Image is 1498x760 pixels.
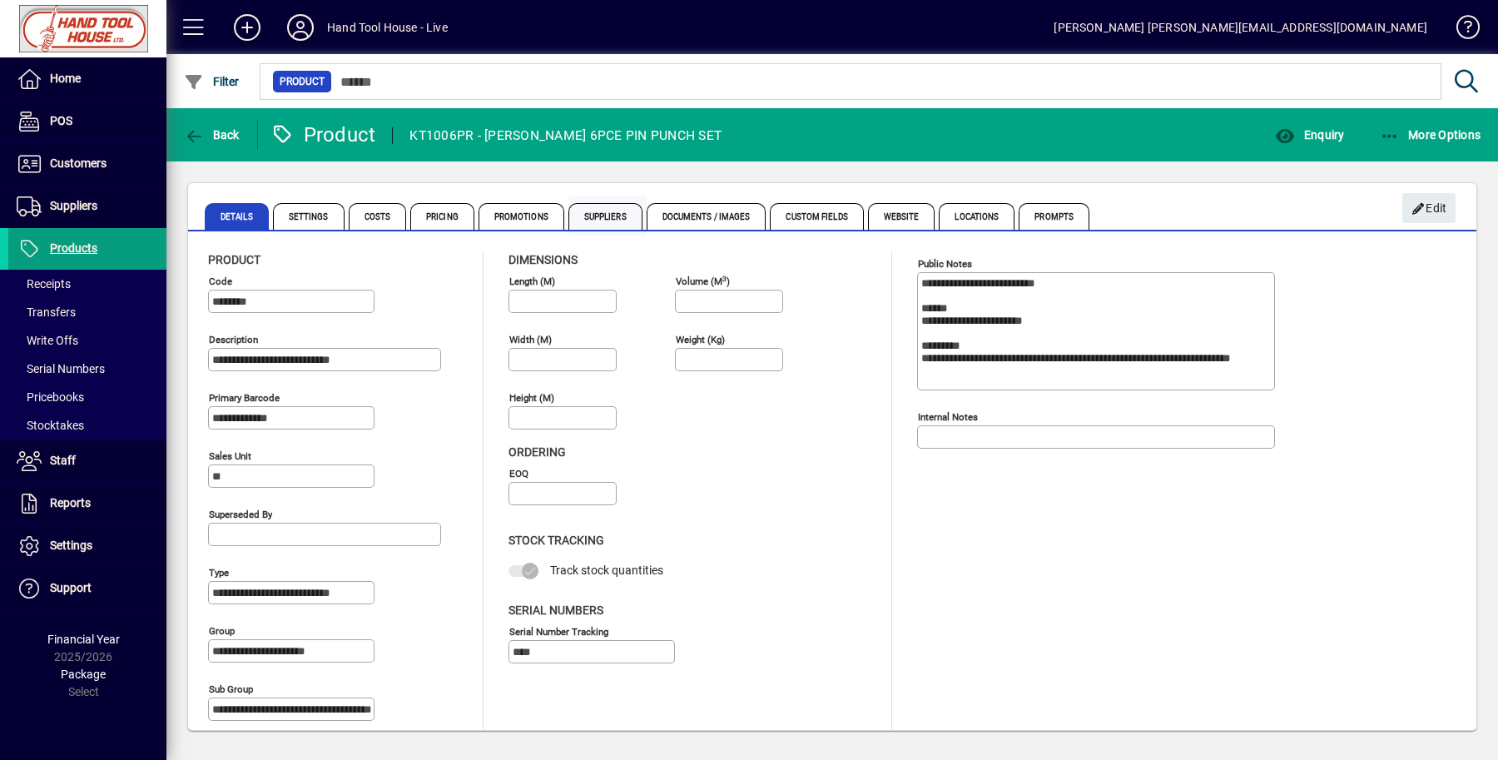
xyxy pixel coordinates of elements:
[568,203,642,230] span: Suppliers
[280,73,325,90] span: Product
[1444,3,1477,57] a: Knowledge Base
[722,274,727,282] sup: 3
[270,122,376,148] div: Product
[409,122,722,149] div: KT1006PR - [PERSON_NAME] 6PCE PIN PUNCH SET
[8,355,166,383] a: Serial Numbers
[647,203,766,230] span: Documents / Images
[410,203,474,230] span: Pricing
[676,334,725,345] mat-label: Weight (Kg)
[180,67,244,97] button: Filter
[918,258,972,270] mat-label: Public Notes
[508,534,604,547] span: Stock Tracking
[221,12,274,42] button: Add
[8,270,166,298] a: Receipts
[274,12,327,42] button: Profile
[50,156,107,170] span: Customers
[50,114,72,127] span: POS
[939,203,1014,230] span: Locations
[8,326,166,355] a: Write Offs
[1411,195,1447,222] span: Edit
[8,525,166,567] a: Settings
[508,445,566,459] span: Ordering
[8,143,166,185] a: Customers
[209,392,280,404] mat-label: Primary barcode
[8,101,166,142] a: POS
[509,468,528,479] mat-label: EOQ
[273,203,345,230] span: Settings
[180,120,244,150] button: Back
[1380,128,1481,142] span: More Options
[8,298,166,326] a: Transfers
[1402,193,1456,223] button: Edit
[208,253,260,266] span: Product
[50,581,92,594] span: Support
[509,276,555,287] mat-label: Length (m)
[209,625,235,637] mat-label: Group
[50,241,97,255] span: Products
[509,392,554,404] mat-label: Height (m)
[17,305,76,319] span: Transfers
[1275,128,1344,142] span: Enquiry
[508,604,603,617] span: Serial Numbers
[209,567,229,579] mat-label: Type
[184,128,240,142] span: Back
[8,411,166,440] a: Stocktakes
[17,362,105,375] span: Serial Numbers
[209,450,251,462] mat-label: Sales unit
[918,411,978,423] mat-label: Internal Notes
[8,383,166,411] a: Pricebooks
[50,72,81,85] span: Home
[17,390,84,404] span: Pricebooks
[8,186,166,227] a: Suppliers
[509,625,608,637] mat-label: Serial Number tracking
[508,253,578,266] span: Dimensions
[17,419,84,432] span: Stocktakes
[17,277,71,291] span: Receipts
[1376,120,1486,150] button: More Options
[166,120,258,150] app-page-header-button: Back
[8,440,166,482] a: Staff
[868,203,935,230] span: Website
[209,509,272,520] mat-label: Superseded by
[184,75,240,88] span: Filter
[676,276,730,287] mat-label: Volume (m )
[1271,120,1348,150] button: Enquiry
[479,203,564,230] span: Promotions
[209,683,253,695] mat-label: Sub group
[8,58,166,100] a: Home
[1019,203,1089,230] span: Prompts
[50,539,92,552] span: Settings
[349,203,407,230] span: Costs
[209,334,258,345] mat-label: Description
[8,483,166,524] a: Reports
[17,334,78,347] span: Write Offs
[50,199,97,212] span: Suppliers
[509,334,552,345] mat-label: Width (m)
[61,668,106,681] span: Package
[50,496,91,509] span: Reports
[8,568,166,609] a: Support
[1054,14,1427,41] div: [PERSON_NAME] [PERSON_NAME][EMAIL_ADDRESS][DOMAIN_NAME]
[550,564,663,577] span: Track stock quantities
[50,454,76,467] span: Staff
[47,633,120,646] span: Financial Year
[205,203,269,230] span: Details
[209,276,232,287] mat-label: Code
[770,203,863,230] span: Custom Fields
[327,14,448,41] div: Hand Tool House - Live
